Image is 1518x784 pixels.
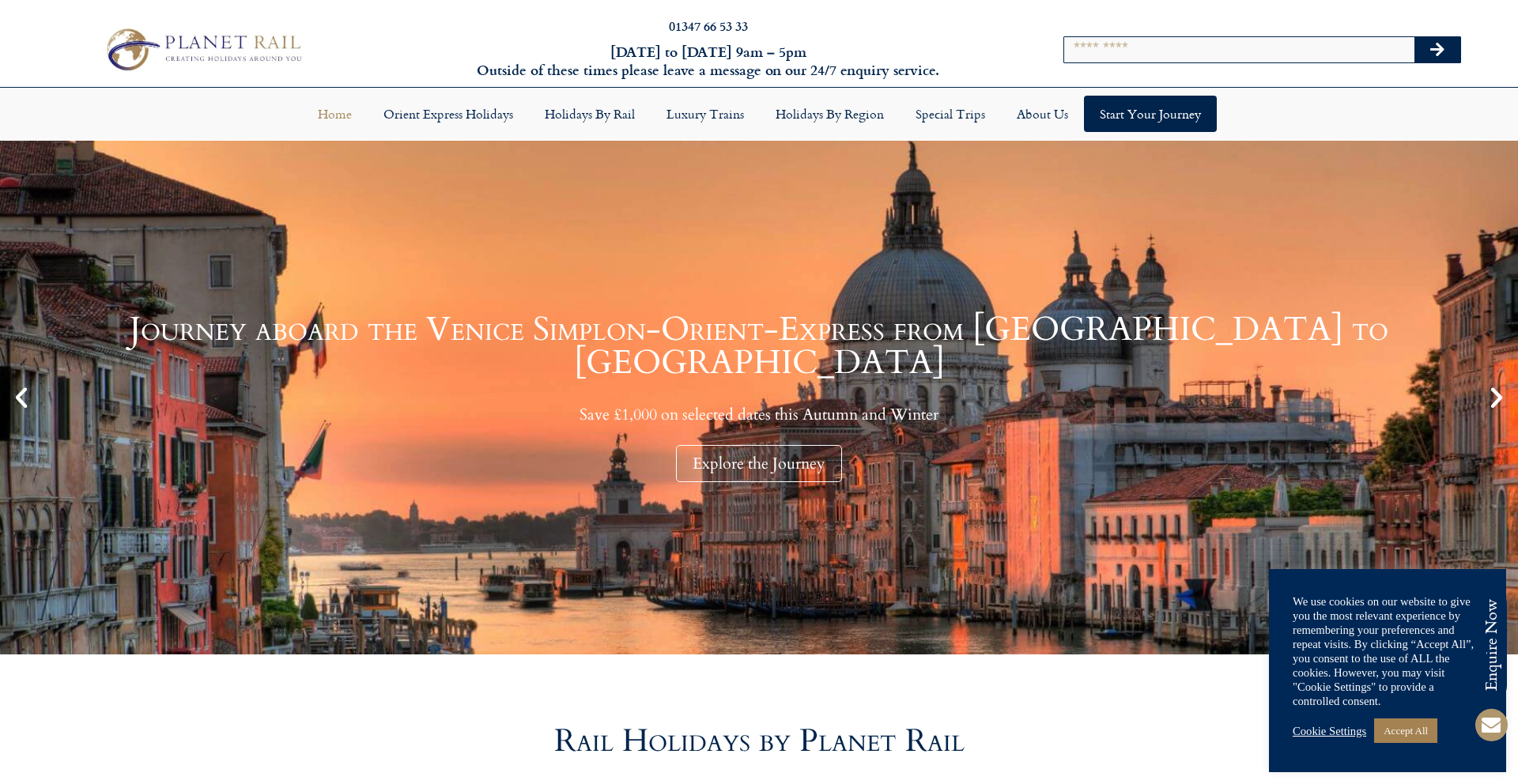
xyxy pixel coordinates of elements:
[8,96,1510,132] nav: Menu
[529,96,651,132] a: Holidays by Rail
[368,96,529,132] a: Orient Express Holidays
[669,17,748,35] a: 01347 66 53 33
[1293,724,1366,738] a: Cookie Settings
[1084,96,1217,132] a: Start your Journey
[900,96,1001,132] a: Special Trips
[308,726,1210,757] h2: Rail Holidays by Planet Rail
[98,24,307,75] img: Planet Rail Train Holidays Logo
[1374,718,1437,743] a: Accept All
[760,96,900,132] a: Holidays by Region
[409,43,1008,80] h6: [DATE] to [DATE] 9am – 5pm Outside of these times please leave a message on our 24/7 enquiry serv...
[302,96,368,132] a: Home
[40,405,1478,424] p: Save £1,000 on selected dates this Autumn and Winter
[8,384,35,411] div: Previous slide
[1483,384,1510,411] div: Next slide
[40,313,1478,379] h1: Journey aboard the Venice Simplon-Orient-Express from [GEOGRAPHIC_DATA] to [GEOGRAPHIC_DATA]
[1414,37,1460,62] button: Search
[1293,594,1482,708] div: We use cookies on our website to give you the most relevant experience by remembering your prefer...
[676,445,842,482] div: Explore the Journey
[651,96,760,132] a: Luxury Trains
[1001,96,1084,132] a: About Us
